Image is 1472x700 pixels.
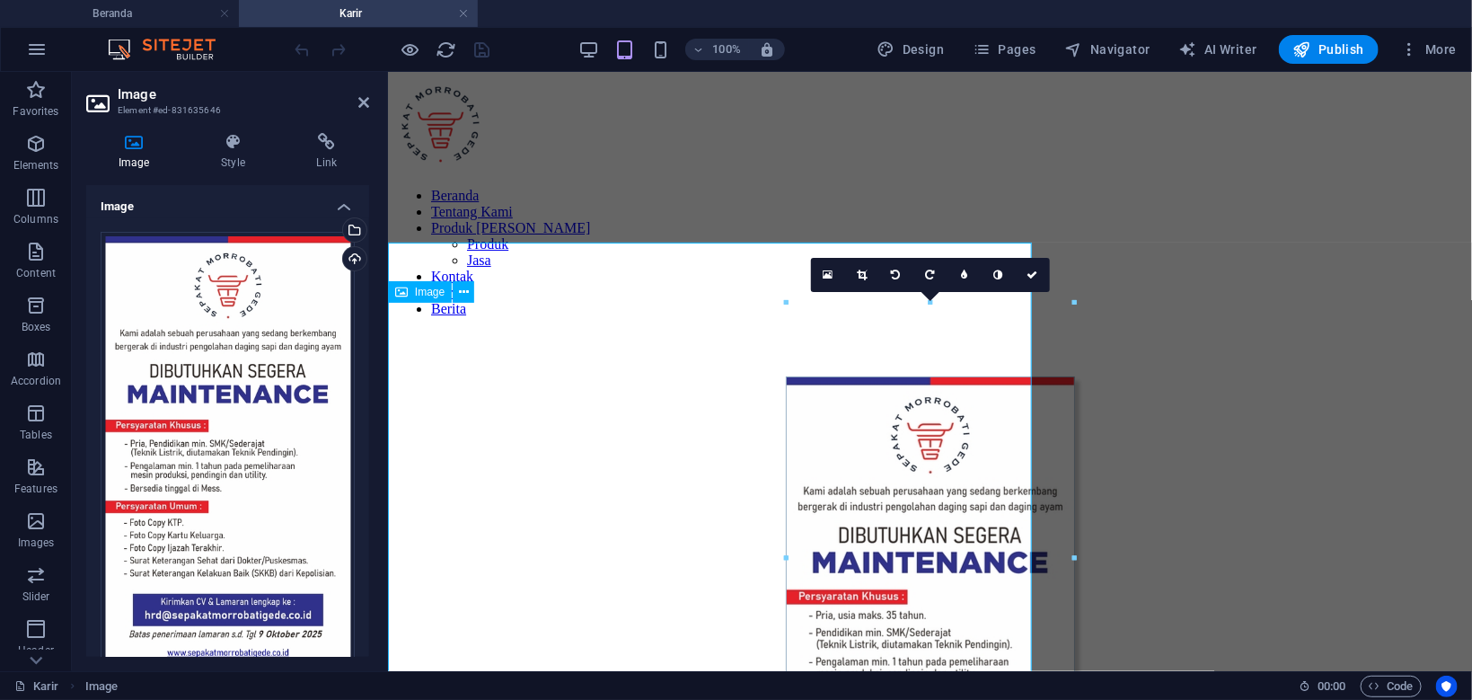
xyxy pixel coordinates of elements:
nav: breadcrumb [85,676,118,697]
button: reload [436,39,457,60]
span: Design [877,40,945,58]
button: More [1393,35,1464,64]
button: Publish [1279,35,1379,64]
p: Content [16,266,56,280]
a: Blur [948,258,982,292]
p: Features [14,482,57,496]
a: Click to cancel selection. Double-click to open Pages [14,676,59,697]
div: LokerSMG_MTC-YCKlkwHKN1f5nPctQmWJbQ.jpg [101,232,355,677]
a: Confirm ( Ctrl ⏎ ) [1016,258,1050,292]
h6: 100% [712,39,741,60]
span: Image [415,287,445,297]
button: 100% [685,39,749,60]
a: Rotate left 90° [879,258,913,292]
h4: Style [189,133,284,171]
a: Greyscale [982,258,1016,292]
img: Editor Logo [103,39,238,60]
p: Elements [13,158,59,173]
span: Navigator [1065,40,1150,58]
h4: Karir [239,4,478,23]
h6: Session time [1299,676,1346,697]
button: Pages [965,35,1043,64]
h2: Image [118,86,369,102]
button: Code [1361,676,1422,697]
h4: Link [285,133,369,171]
span: AI Writer [1179,40,1257,58]
button: Design [870,35,952,64]
span: Click to select. Double-click to edit [85,676,118,697]
h4: Image [86,185,369,217]
span: Pages [973,40,1036,58]
button: Navigator [1058,35,1158,64]
h3: Element #ed-831635646 [118,102,333,119]
p: Header [18,643,54,658]
span: : [1330,679,1333,693]
p: Favorites [13,104,58,119]
p: Columns [13,212,58,226]
p: Boxes [22,320,51,334]
div: Design (Ctrl+Alt+Y) [870,35,952,64]
h4: Image [86,133,189,171]
span: 00 00 [1318,676,1345,697]
i: On resize automatically adjust zoom level to fit chosen device. [759,41,775,58]
span: Code [1369,676,1414,697]
p: Images [18,536,55,550]
span: Publish [1293,40,1364,58]
a: Rotate right 90° [913,258,948,292]
a: Select files from the file manager, stock photos, or upload file(s) [811,258,845,292]
span: More [1400,40,1457,58]
button: AI Writer [1172,35,1265,64]
p: Tables [20,428,52,442]
i: Reload page [436,40,457,60]
button: Usercentrics [1436,676,1458,697]
a: Crop mode [845,258,879,292]
p: Accordion [11,374,61,388]
p: Slider [22,589,50,604]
